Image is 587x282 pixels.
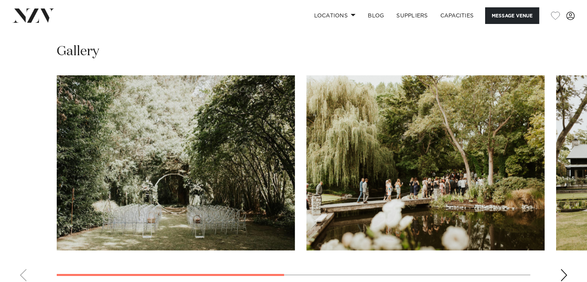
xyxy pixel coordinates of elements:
a: Locations [308,7,362,24]
a: BLOG [362,7,390,24]
swiper-slide: 2 / 4 [306,75,545,250]
button: Message Venue [485,7,539,24]
a: SUPPLIERS [390,7,434,24]
img: nzv-logo.png [12,8,54,22]
swiper-slide: 1 / 4 [57,75,295,250]
h2: Gallery [57,43,99,60]
a: Capacities [434,7,480,24]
